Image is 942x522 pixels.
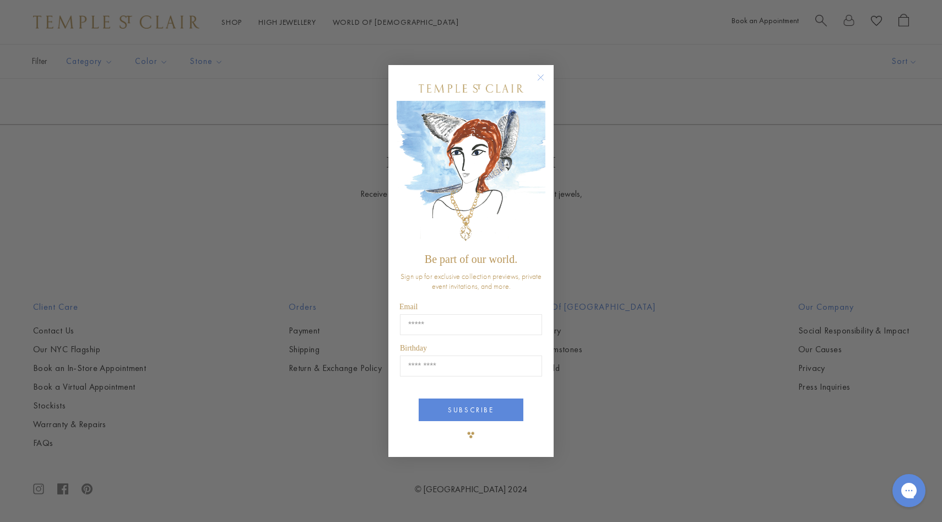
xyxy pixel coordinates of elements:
span: Be part of our world. [425,253,517,265]
span: Sign up for exclusive collection previews, private event invitations, and more. [400,271,542,291]
span: Email [399,303,418,311]
button: Close dialog [539,76,553,90]
input: Email [400,314,542,335]
iframe: Gorgias live chat messenger [887,470,931,511]
img: c4a9eb12-d91a-4d4a-8ee0-386386f4f338.jpeg [397,101,545,248]
img: Temple St. Clair [419,84,523,93]
span: Birthday [400,344,427,352]
img: TSC [460,424,482,446]
button: SUBSCRIBE [419,399,523,421]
